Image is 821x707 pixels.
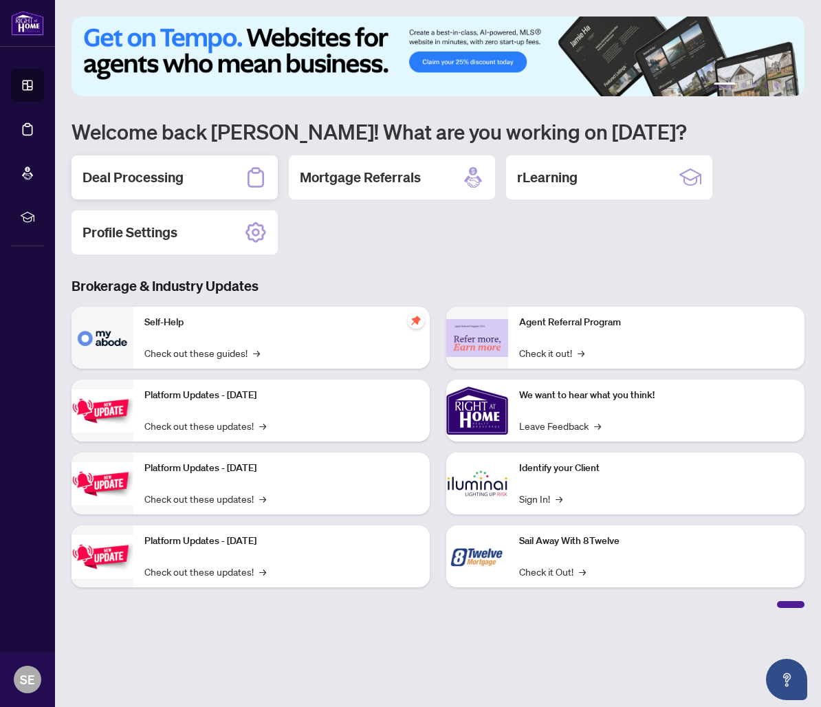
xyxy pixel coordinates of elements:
a: Check it Out!→ [519,564,586,579]
a: Check out these updates!→ [144,491,266,506]
p: Platform Updates - [DATE] [144,534,419,549]
img: logo [11,10,44,36]
span: SE [20,670,35,689]
span: → [259,491,266,506]
p: We want to hear what you think! [519,388,793,403]
img: Self-Help [72,307,133,369]
p: Platform Updates - [DATE] [144,461,419,476]
a: Leave Feedback→ [519,418,601,433]
button: Open asap [766,659,807,700]
a: Check out these updates!→ [144,564,266,579]
span: pushpin [408,312,424,329]
img: Sail Away With 8Twelve [446,525,508,587]
p: Agent Referral Program [519,315,793,330]
button: 3 [752,83,758,88]
p: Identify your Client [519,461,793,476]
img: Identify your Client [446,453,508,514]
h1: Welcome back [PERSON_NAME]! What are you working on [DATE]? [72,118,804,144]
p: Self-Help [144,315,419,330]
img: Platform Updates - July 8, 2025 [72,462,133,505]
button: 2 [741,83,747,88]
h2: Profile Settings [83,223,177,242]
h2: Deal Processing [83,168,184,187]
h2: rLearning [517,168,578,187]
h3: Brokerage & Industry Updates [72,276,804,296]
span: → [259,418,266,433]
a: Check it out!→ [519,345,584,360]
span: → [579,564,586,579]
img: Agent Referral Program [446,319,508,357]
a: Check out these updates!→ [144,418,266,433]
img: Slide 0 [72,17,804,96]
img: Platform Updates - July 21, 2025 [72,389,133,433]
span: → [594,418,601,433]
button: 6 [785,83,791,88]
p: Platform Updates - [DATE] [144,388,419,403]
span: → [578,345,584,360]
h2: Mortgage Referrals [300,168,421,187]
span: → [253,345,260,360]
span: → [259,564,266,579]
p: Sail Away With 8Twelve [519,534,793,549]
button: 1 [714,83,736,88]
span: → [556,491,562,506]
img: We want to hear what you think! [446,380,508,442]
button: 5 [774,83,780,88]
a: Sign In!→ [519,491,562,506]
a: Check out these guides!→ [144,345,260,360]
button: 4 [763,83,769,88]
img: Platform Updates - June 23, 2025 [72,535,133,578]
